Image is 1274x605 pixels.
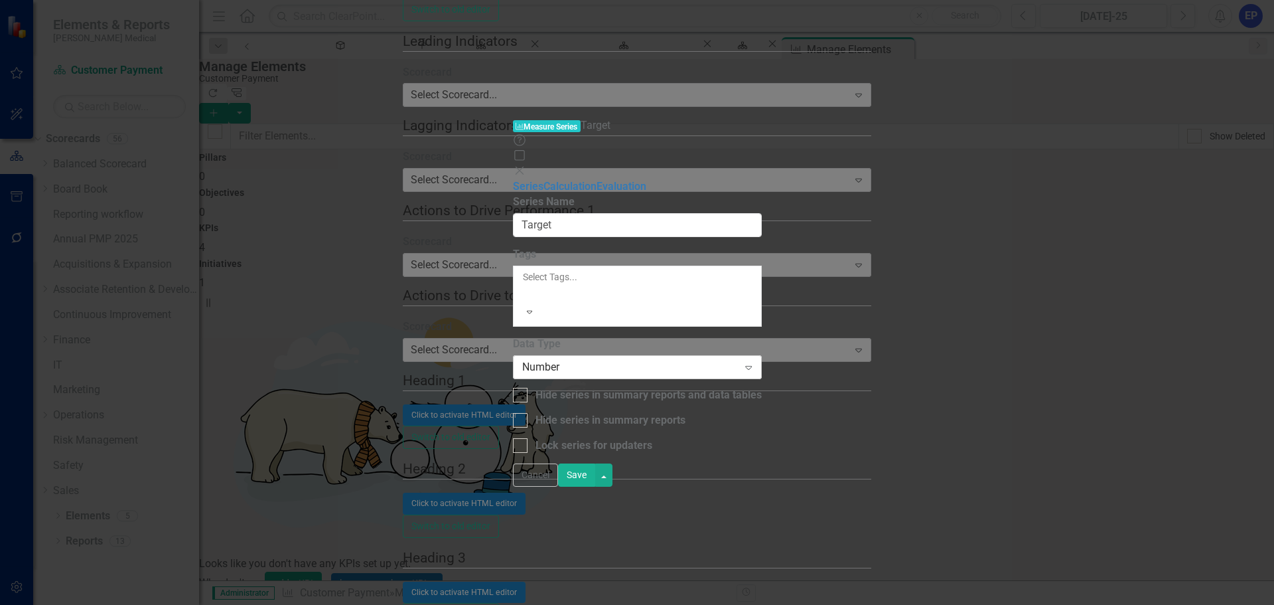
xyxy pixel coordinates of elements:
a: Calculation [543,180,597,193]
label: Tags [513,247,762,262]
a: Evaluation [597,180,646,193]
label: Data Type [513,337,762,352]
span: Target [581,119,610,131]
div: Number [522,360,739,375]
div: Select Tags... [523,270,752,284]
input: Series Name [513,213,762,238]
div: Hide series in summary reports [535,413,685,428]
label: Series Name [513,195,762,210]
span: Measure Series [513,120,581,133]
div: Hide series in summary reports and data tables [535,388,762,403]
div: Lock series for updaters [535,438,652,454]
button: Save [558,464,595,487]
button: Cancel [513,464,558,487]
a: Series [513,180,543,193]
